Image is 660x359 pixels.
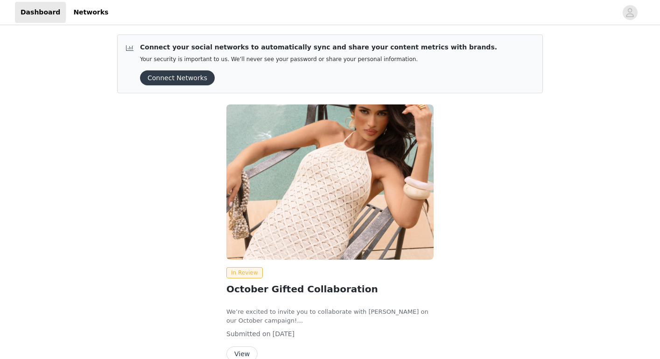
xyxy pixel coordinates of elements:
a: Networks [68,2,114,23]
img: Peppermayo EU [226,104,434,260]
a: View [226,351,258,358]
p: We’re excited to invite you to collaborate with [PERSON_NAME] on our October campaign! [226,307,434,325]
h2: October Gifted Collaboration [226,282,434,296]
div: avatar [625,5,634,20]
a: Dashboard [15,2,66,23]
p: Your security is important to us. We’ll never see your password or share your personal information. [140,56,497,63]
button: Connect Networks [140,70,215,85]
span: In Review [226,267,263,278]
span: [DATE] [273,330,295,338]
span: Submitted on [226,330,271,338]
p: Connect your social networks to automatically sync and share your content metrics with brands. [140,42,497,52]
